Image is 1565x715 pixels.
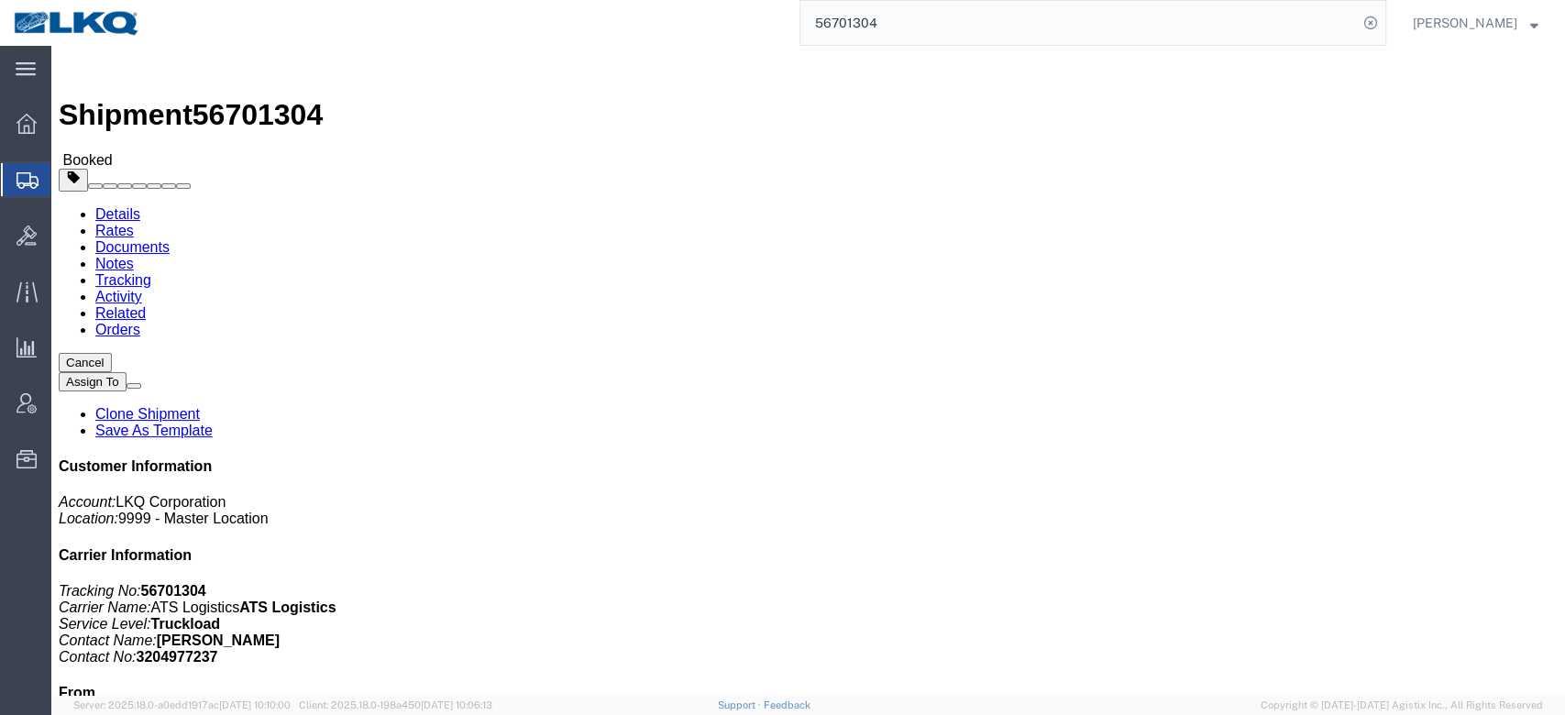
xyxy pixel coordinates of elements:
span: Server: 2025.18.0-a0edd1917ac [73,699,291,710]
a: Support [718,699,764,710]
span: [DATE] 10:10:00 [219,699,291,710]
span: Client: 2025.18.0-198a450 [299,699,492,710]
span: Matt Harvey [1413,13,1517,33]
input: Search for shipment number, reference number [800,1,1358,45]
iframe: FS Legacy Container [51,46,1565,696]
img: logo [13,9,141,37]
a: Feedback [763,699,810,710]
button: [PERSON_NAME] [1412,12,1539,34]
span: [DATE] 10:06:13 [421,699,492,710]
span: Copyright © [DATE]-[DATE] Agistix Inc., All Rights Reserved [1261,698,1543,713]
